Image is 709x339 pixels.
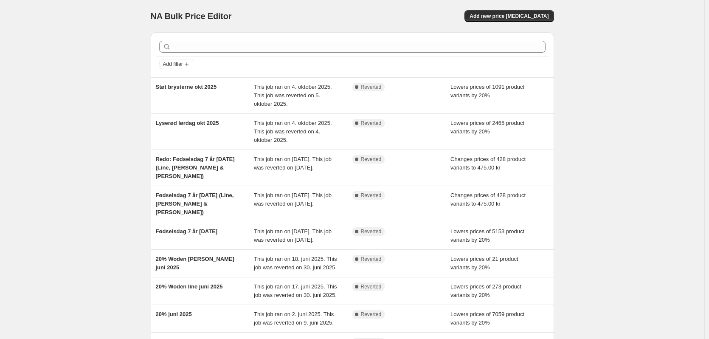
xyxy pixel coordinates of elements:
[450,256,518,271] span: Lowers prices of 21 product variants by 20%
[156,256,234,271] span: 20% Woden [PERSON_NAME] juni 2025
[151,11,232,21] span: NA Bulk Price Editor
[156,311,192,317] span: 20% juni 2025
[254,256,337,271] span: This job ran on 18. juni 2025. This job was reverted on 30. juni 2025.
[450,311,524,326] span: Lowers prices of 7059 product variants by 20%
[450,84,524,99] span: Lowers prices of 1091 product variants by 20%
[361,256,382,263] span: Reverted
[156,156,235,179] span: Redo: Fødselsdag 7 år [DATE] (Line, [PERSON_NAME] & [PERSON_NAME])
[450,192,526,207] span: Changes prices of 428 product variants to 475.00 kr
[361,192,382,199] span: Reverted
[450,156,526,171] span: Changes prices of 428 product variants to 475.00 kr
[361,228,382,235] span: Reverted
[450,283,521,298] span: Lowers prices of 273 product variants by 20%
[254,283,337,298] span: This job ran on 17. juni 2025. This job was reverted on 30. juni 2025.
[450,228,524,243] span: Lowers prices of 5153 product variants by 20%
[464,10,554,22] button: Add new price [MEDICAL_DATA]
[361,156,382,163] span: Reverted
[156,192,234,215] span: Fødselsdag 7 år [DATE] (Line, [PERSON_NAME] & [PERSON_NAME])
[156,120,219,126] span: Lyserød lørdag okt 2025
[254,84,332,107] span: This job ran on 4. oktober 2025. This job was reverted on 5. oktober 2025.
[361,84,382,90] span: Reverted
[254,156,332,171] span: This job ran on [DATE]. This job was reverted on [DATE].
[254,120,332,143] span: This job ran on 4. oktober 2025. This job was reverted on 4. oktober 2025.
[254,192,332,207] span: This job ran on [DATE]. This job was reverted on [DATE].
[163,61,183,68] span: Add filter
[470,13,549,20] span: Add new price [MEDICAL_DATA]
[361,120,382,127] span: Reverted
[156,84,217,90] span: Støt brysterne okt 2025
[361,283,382,290] span: Reverted
[159,59,193,69] button: Add filter
[450,120,524,135] span: Lowers prices of 2465 product variants by 20%
[156,283,223,290] span: 20% Woden line juni 2025
[254,311,334,326] span: This job ran on 2. juni 2025. This job was reverted on 9. juni 2025.
[156,228,218,234] span: Fødselsdag 7 år [DATE]
[361,311,382,318] span: Reverted
[254,228,332,243] span: This job ran on [DATE]. This job was reverted on [DATE].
